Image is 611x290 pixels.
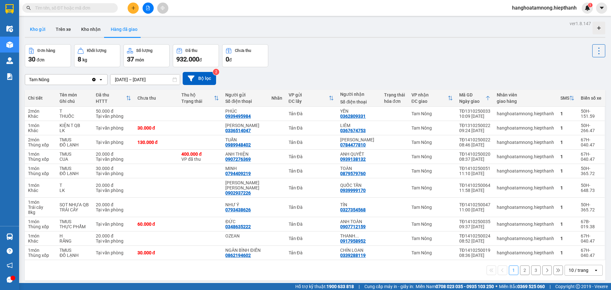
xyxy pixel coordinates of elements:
span: ⚪️ [495,285,497,288]
div: HTTT [96,99,126,104]
div: Số lượng [136,48,152,53]
div: 0362809331 [340,114,366,119]
div: PHÚC [225,109,265,114]
div: THỰC PHẨM [60,224,89,229]
div: Tam Nông [411,140,453,145]
div: Trái cây [28,205,53,210]
img: solution-icon [6,73,13,80]
div: 1 [560,205,574,210]
div: 130.000 đ [137,140,175,145]
div: 1 [560,140,574,145]
span: aim [160,6,165,10]
div: T [60,183,89,188]
button: file-add [143,3,154,14]
span: món [135,57,144,62]
div: 09:37 [DATE] [459,224,490,229]
strong: 1900 633 818 [327,284,354,289]
div: TĐ1410250022 [459,137,490,142]
div: 1 [560,125,574,131]
div: VP gửi [289,92,329,97]
button: Đơn hàng30đơn [25,44,71,67]
div: TRÁI CÂY [60,207,89,212]
div: TĐ1410250024 [459,233,490,238]
div: Khối lượng [87,48,106,53]
div: ĐỒ LẠNH [60,171,89,176]
div: ANH QUYẾT [340,152,377,157]
div: TMUS [60,219,89,224]
div: hanghoatamnong.hiepthanh [497,140,554,145]
span: caret-down [599,5,605,11]
div: Tam Nông [411,125,453,131]
div: Nhãn [271,95,282,101]
img: warehouse-icon [6,41,13,48]
div: 20.000 đ [96,233,131,238]
div: Tại văn phòng [96,238,131,244]
div: 0794409219 [225,171,251,176]
div: 2 món [28,137,53,142]
button: plus [128,3,139,14]
div: TMUS [60,166,89,171]
div: 1 [560,154,574,159]
div: ANH TOÀN [340,219,377,224]
div: Tam Nông [411,168,453,173]
div: 1 món [28,152,53,157]
div: Tam Nông [411,185,453,190]
button: Số lượng37món [123,44,170,67]
sup: 2 [213,69,219,75]
div: ĐỒ LẠNH [60,142,89,147]
img: warehouse-icon [6,233,13,240]
div: 20.000 đ [96,183,131,188]
div: 11:00 [DATE] [459,207,490,212]
div: 11:10 [DATE] [459,171,490,176]
span: 932.000 [176,55,199,63]
th: Toggle SortBy [285,90,337,107]
div: 0793438626 [225,207,251,212]
span: notification [7,262,13,268]
div: Tản Đà [289,154,334,159]
img: warehouse-icon [6,57,13,64]
div: 67H-040.47 [581,152,601,162]
button: Trên xe [51,22,76,37]
div: giao hàng [497,99,554,104]
div: SỌT NHỰA QB [60,202,89,207]
div: 1 món [28,233,53,238]
button: Kho gửi [25,22,51,37]
div: Chưa thu [137,95,175,101]
div: LIÊM [340,123,377,128]
button: Khối lượng8kg [74,44,120,67]
div: hanghoatamnong.hiepthanh [497,168,554,173]
div: THUỐC [60,114,89,119]
div: T [60,109,89,114]
div: Đã thu [96,92,126,97]
div: 67H-040.47 [581,248,601,258]
div: 0879579760 [340,171,366,176]
div: 08:37 [DATE] [459,157,490,162]
div: ver 1.8.147 [570,20,591,27]
div: 0339288119 [340,253,366,258]
div: 0327354568 [340,207,366,212]
div: 0907712159 [340,224,366,229]
div: Tản Đà [289,111,334,116]
div: 0902937226 [225,190,251,195]
div: 1 [560,222,574,227]
span: Miền Nam [416,283,494,290]
input: Selected Tam Nông. [50,76,51,83]
div: 0907276369 [225,157,251,162]
th: Toggle SortBy [408,90,456,107]
div: Tại văn phòng [96,125,131,131]
span: | [550,283,551,290]
div: NGUYỄN MINH TRỌNG [225,180,265,190]
div: 8 kg [28,210,53,215]
img: logo-vxr [5,4,14,14]
button: 1 [509,265,518,275]
div: KIỆN T QB [60,123,89,128]
span: 30 [28,55,35,63]
div: 20.000 đ [96,152,131,157]
span: ... [355,233,359,238]
th: Toggle SortBy [456,90,494,107]
div: hanghoatamnong.hiepthanh [497,236,554,241]
div: 0336514047 [225,128,251,133]
span: file-add [146,6,150,10]
button: Bộ lọc [183,72,216,85]
div: H [60,233,89,238]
